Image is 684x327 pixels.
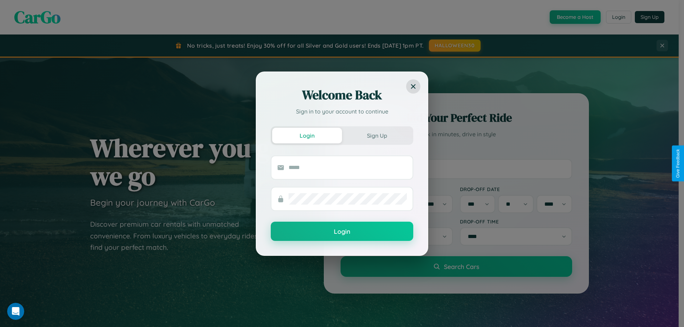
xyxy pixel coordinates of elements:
[675,149,680,178] div: Give Feedback
[342,128,412,143] button: Sign Up
[271,86,413,104] h2: Welcome Back
[7,303,24,320] iframe: Intercom live chat
[271,107,413,116] p: Sign in to your account to continue
[271,222,413,241] button: Login
[272,128,342,143] button: Login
